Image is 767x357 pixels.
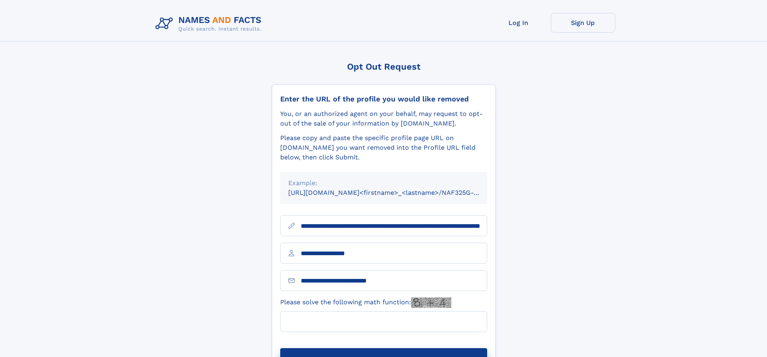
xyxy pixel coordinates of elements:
small: [URL][DOMAIN_NAME]<firstname>_<lastname>/NAF325G-xxxxxxxx [288,189,502,196]
div: Opt Out Request [272,62,496,72]
img: Logo Names and Facts [152,13,268,35]
div: Enter the URL of the profile you would like removed [280,95,487,103]
div: Example: [288,178,479,188]
a: Log In [486,13,551,33]
div: Please copy and paste the specific profile page URL on [DOMAIN_NAME] you want removed into the Pr... [280,133,487,162]
a: Sign Up [551,13,615,33]
div: You, or an authorized agent on your behalf, may request to opt-out of the sale of your informatio... [280,109,487,128]
label: Please solve the following math function: [280,297,451,308]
